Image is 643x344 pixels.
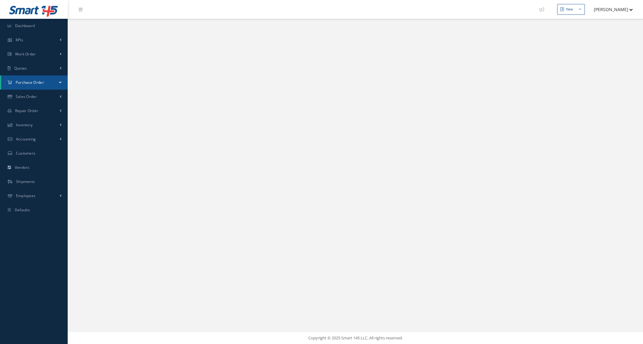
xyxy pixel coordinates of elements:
[16,179,35,184] span: Shipments
[15,165,30,170] span: Vendors
[16,122,33,127] span: Inventory
[566,7,573,12] div: New
[74,335,637,341] div: Copyright © 2025 Smart 145 LLC. All rights reserved.
[15,23,35,28] span: Dashboard
[16,193,36,198] span: Employees
[15,108,38,113] span: Repair Order
[14,66,27,71] span: Quotes
[15,207,30,212] span: Defaults
[16,80,44,85] span: Purchase Order
[15,51,36,57] span: Work Order
[16,37,23,42] span: KPIs
[16,136,36,142] span: Accounting
[16,94,37,99] span: Sales Order
[588,3,633,15] button: [PERSON_NAME]
[557,4,585,15] button: New
[16,151,36,156] span: Customers
[1,75,68,90] a: Purchase Order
